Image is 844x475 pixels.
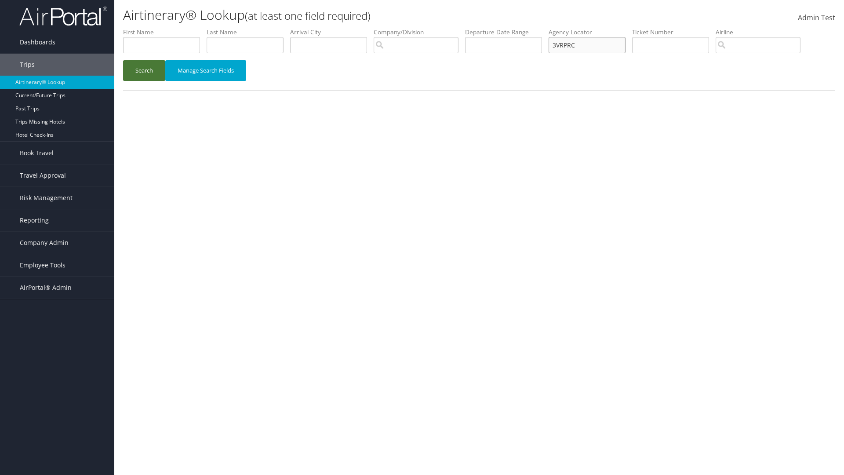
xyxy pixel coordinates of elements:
[20,277,72,299] span: AirPortal® Admin
[123,60,165,81] button: Search
[20,209,49,231] span: Reporting
[19,6,107,26] img: airportal-logo.png
[20,54,35,76] span: Trips
[207,28,290,37] label: Last Name
[165,60,246,81] button: Manage Search Fields
[374,28,465,37] label: Company/Division
[20,31,55,53] span: Dashboards
[20,254,65,276] span: Employee Tools
[20,232,69,254] span: Company Admin
[123,6,598,24] h1: Airtinerary® Lookup
[123,28,207,37] label: First Name
[632,28,716,37] label: Ticket Number
[716,28,807,37] label: Airline
[20,164,66,186] span: Travel Approval
[465,28,549,37] label: Departure Date Range
[798,13,835,22] span: Admin Test
[290,28,374,37] label: Arrival City
[245,8,371,23] small: (at least one field required)
[20,187,73,209] span: Risk Management
[549,28,632,37] label: Agency Locator
[798,4,835,32] a: Admin Test
[20,142,54,164] span: Book Travel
